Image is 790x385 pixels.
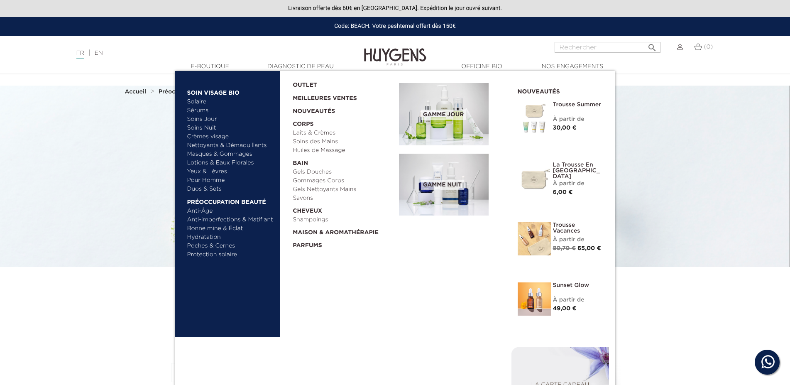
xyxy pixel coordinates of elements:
a: Soins Nuit [187,124,267,132]
img: La Trousse vacances [518,222,551,255]
img: routine_jour_banner.jpg [399,83,489,145]
span: 30,00 € [553,125,577,131]
a: Sunset Glow [553,282,603,288]
a: Soin Visage Bio [187,84,274,98]
a: Cheveux [293,203,393,216]
strong: Accueil [125,89,146,95]
a: Gamme jour [399,83,505,145]
a: E-Boutique [169,62,252,71]
a: Sérums [187,106,274,115]
span: 49,00 € [553,306,577,311]
h2: Nouveautés [518,86,603,96]
a: FR [76,50,84,59]
a: Bonne mine & Éclat [187,224,274,233]
a: Parfums [293,237,393,250]
button:  [645,39,660,51]
a: Nettoyants & Démaquillants [187,141,274,150]
a: Préoccupation beauté [187,194,274,207]
a: Bain [293,155,393,168]
span: 80,70 € [553,245,576,251]
a: Trousse Summer [553,102,603,108]
div: | [72,48,323,58]
a: Savons [293,194,393,203]
a: Meilleures Ventes [293,90,386,103]
a: Crèmes visage [187,132,274,141]
a: Gels Nettoyants Mains [293,185,393,194]
i:  [647,40,657,50]
a: Gamme nuit [399,154,505,216]
span: 6,00 € [553,189,573,195]
a: Soins des Mains [293,137,393,146]
button: Pertinence [171,363,274,382]
a: Nos engagements [531,62,614,71]
a: Masques & Gommages [187,150,274,159]
a: Huiles de Massage [293,146,393,155]
a: Officine Bio [440,62,523,71]
span: Gamme nuit [421,180,464,190]
a: Gommages Corps [293,177,393,185]
a: Nouveautés [293,103,393,116]
a: Hydratation [187,233,274,242]
a: Diagnostic de peau [259,62,342,71]
a: Solaire [187,98,274,106]
div: À partir de [553,235,603,244]
div: À partir de [553,179,603,188]
div: À partir de [553,115,603,124]
img: La Trousse en Coton [518,162,551,195]
a: Protection solaire [187,250,274,259]
a: EN [94,50,103,56]
span: Gamme jour [421,110,466,120]
a: Anti-imperfections & Matifiant [187,216,274,224]
span: (0) [704,44,713,50]
img: Huygens [364,35,426,67]
a: Lotions & Eaux Florales [187,159,274,167]
a: Pour Homme [187,176,274,185]
strong: Préoccupation beauté [159,89,223,95]
a: Soins Jour [187,115,274,124]
img: Trousse Summer [518,102,551,135]
a: Préoccupation beauté [159,88,225,95]
a: Laits & Crèmes [293,129,393,137]
input: Rechercher [555,42,660,53]
a: Corps [293,116,393,129]
a: Duos & Sets [187,185,274,194]
a: Gels Douches [293,168,393,177]
a: Shampoings [293,216,393,224]
a: La Trousse en [GEOGRAPHIC_DATA] [553,162,603,179]
img: routine_nuit_banner.jpg [399,154,489,216]
img: Sunset glow- un teint éclatant [518,282,551,316]
span: 65,00 € [577,245,601,251]
a: Anti-Âge [187,207,274,216]
a: Accueil [125,88,148,95]
a: Poches & Cernes [187,242,274,250]
a: Maison & Aromathérapie [293,224,393,237]
a: Trousse Vacances [553,222,603,234]
div: À partir de [553,296,603,304]
a: Yeux & Lèvres [187,167,274,176]
a: OUTLET [293,77,386,90]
